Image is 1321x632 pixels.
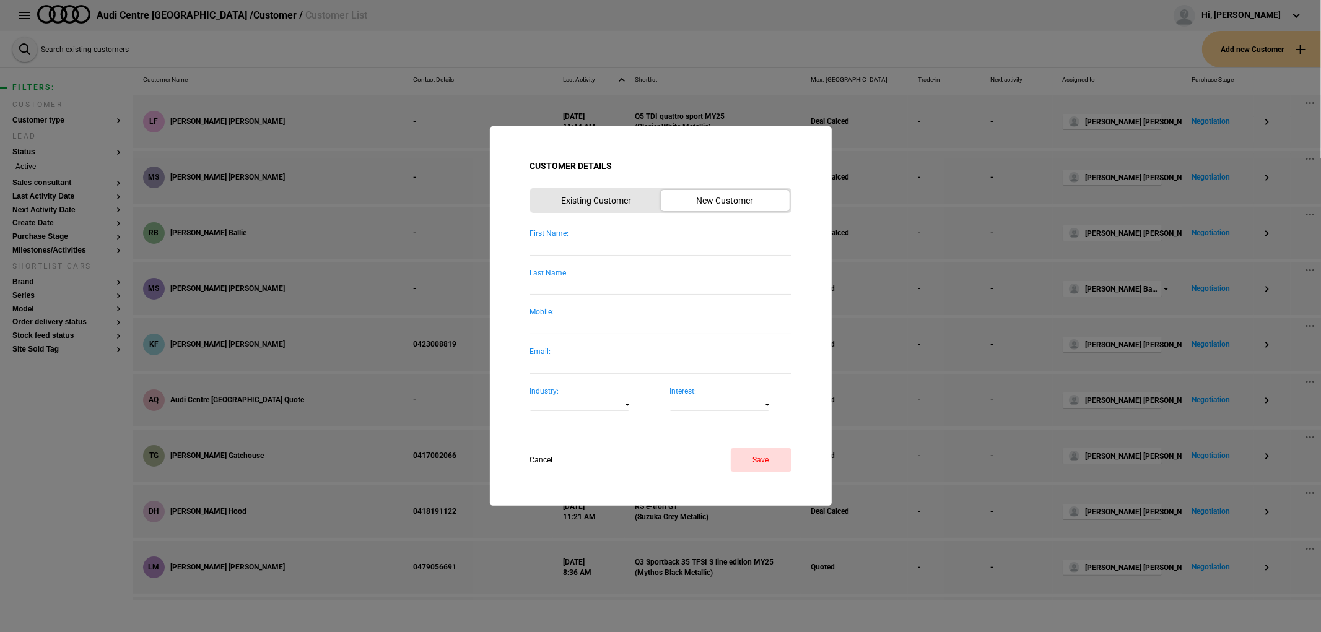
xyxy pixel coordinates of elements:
[530,160,791,173] div: Customer Details
[530,347,791,357] div: Email:
[530,318,791,334] input: Mobile:
[530,357,791,374] input: Email:
[661,190,790,211] button: New Customer
[532,190,661,211] button: Existing Customer
[670,386,791,397] div: Interest:
[530,307,791,318] div: Mobile:
[670,397,769,411] button: Interest:
[530,278,791,295] input: Last Name:
[731,448,791,472] button: Save
[530,228,791,239] div: First Name:
[530,397,629,411] button: Industry:
[530,386,652,397] div: Industry:
[530,448,575,472] button: Cancel
[530,268,791,279] div: Last Name:
[530,238,791,255] input: First Name:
